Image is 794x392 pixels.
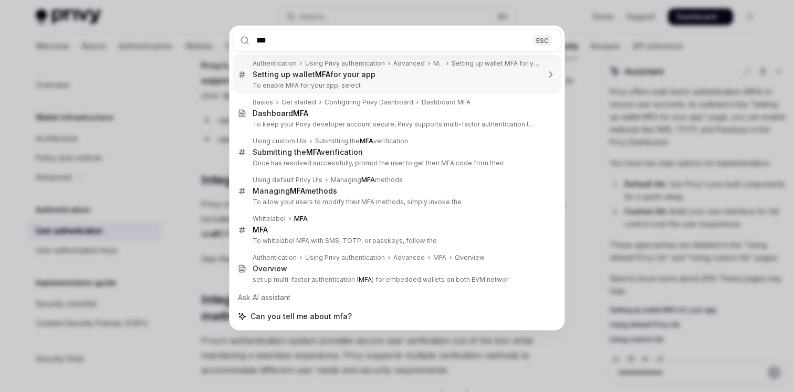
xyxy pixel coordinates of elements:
div: Managing methods [331,176,403,184]
div: Submitting the verification [315,137,408,145]
b: MFA [253,225,268,234]
b: MFA [306,147,321,156]
div: Authentication [253,59,297,68]
b: MFA [293,109,308,118]
div: Advanced [393,59,425,68]
div: Get started [281,98,316,107]
div: Dashboard MFA [422,98,471,107]
div: Authentication [253,253,297,262]
div: Using Privy authentication [305,253,385,262]
span: Can you tell me about mfa? [250,311,352,322]
div: Overview [455,253,485,262]
p: To allow your users to modify their MFA methods, simply invoke the [253,198,539,206]
div: Advanced [393,253,425,262]
p: To whitelabel MFA with SMS, TOTP, or passkeys, follow the [253,237,539,245]
div: Using default Privy UIs [253,176,322,184]
p: To keep your Privy developer account secure, Privy supports multi-factor authentication (MFA). Dash [253,120,539,129]
p: set up multi-factor authentication ( ) for embedded wallets on both EVM networ [253,276,539,284]
div: Setting up wallet MFA for your app [452,59,539,68]
div: MFA [433,253,446,262]
div: Using custom UIs [253,137,307,145]
b: MFA [360,137,373,145]
b: MFA [294,215,308,223]
div: Ask AI assistant [233,288,561,307]
div: Submitting the verification [253,147,363,157]
b: MFA [315,70,330,79]
div: Basics [253,98,273,107]
div: Configuring Privy Dashboard [325,98,413,107]
b: MFA [290,186,305,195]
div: Using Privy authentication [305,59,385,68]
b: MFA [361,176,375,184]
div: Dashboard [253,109,308,118]
div: ESC [533,35,552,46]
p: To enable MFA for your app, select [253,81,539,90]
div: Whitelabel [253,215,286,223]
p: Once has resolved successfully, prompt the user to get their MFA code from their [253,159,539,167]
div: Overview [253,264,287,273]
div: MFA [433,59,443,68]
b: MFA [359,276,372,283]
div: Setting up wallet for your app [253,70,375,79]
div: Managing methods [253,186,337,196]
